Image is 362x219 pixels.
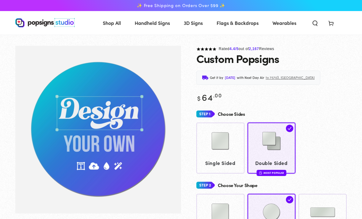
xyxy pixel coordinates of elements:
img: Step 2 [196,180,215,191]
img: fire.svg [259,171,262,175]
img: check.svg [286,125,293,132]
img: Step 1 [196,108,215,120]
span: 4.4 [229,47,235,51]
span: [DATE] [225,75,235,81]
img: Single Sided [205,126,236,156]
a: Single Sided Single Sided [196,123,245,173]
h4: Choose Your Shape [218,183,257,188]
h1: Custom Popsigns [196,52,279,65]
span: 2,167 [249,47,259,51]
img: check.svg [286,196,293,203]
span: Handheld Signs [135,18,170,27]
a: Double Sided Double Sided Most Popular [248,123,296,173]
span: Rated out of Reviews [219,47,274,51]
sup: .00 [213,91,222,99]
img: Popsigns Studio [15,18,75,27]
span: $ [197,94,201,102]
a: Flags & Backdrops [212,15,263,31]
summary: Search our site [307,16,323,29]
span: Single Sided [199,158,242,167]
img: Double Sided [256,126,287,156]
span: ✨ Free Shipping on Orders Over $99 ✨ [137,3,225,8]
span: Shop All [103,18,121,27]
a: 3D Signs [179,15,207,31]
bdi: 64 [196,91,222,103]
span: 3D Signs [184,18,203,27]
a: Wearables [268,15,301,31]
img: Custom Popsigns [15,46,181,213]
span: Get it by [210,75,223,81]
div: Most Popular [256,170,286,176]
span: Double Sided [250,158,293,167]
span: Flags & Backdrops [217,18,259,27]
a: Shop All [98,15,125,31]
span: to 75703, [GEOGRAPHIC_DATA] [266,75,314,81]
span: Wearables [272,18,296,27]
h4: Choose Sides [218,111,245,117]
span: with Next Day Air [237,75,264,81]
span: /5 [235,47,239,51]
media-gallery: Gallery Viewer [15,46,181,213]
a: Handheld Signs [130,15,175,31]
